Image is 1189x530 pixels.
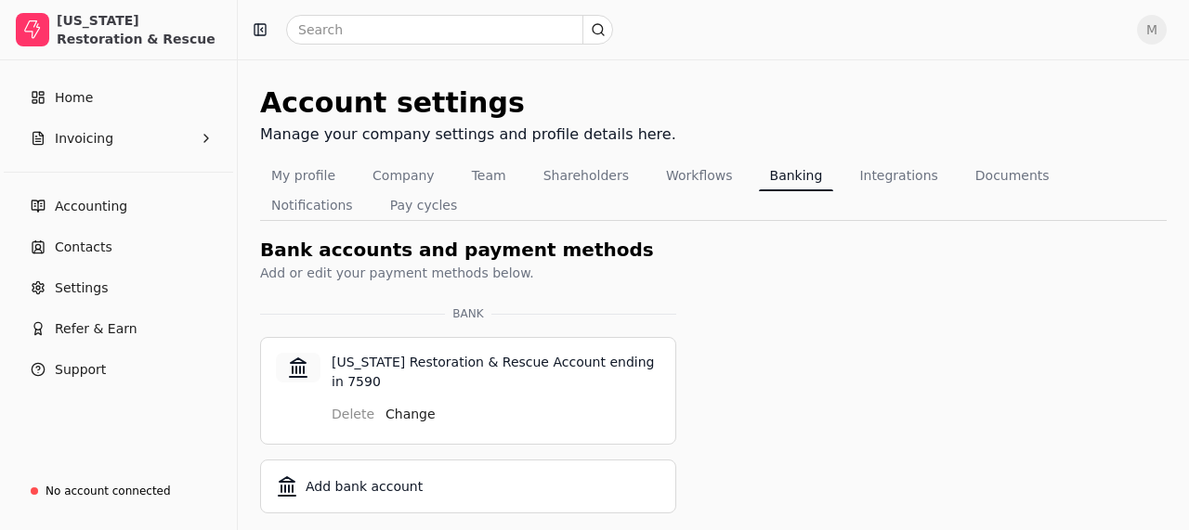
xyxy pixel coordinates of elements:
[260,264,676,283] div: Add or edit your payment methods below.
[7,269,229,306] a: Settings
[452,305,483,322] span: BANK
[55,129,113,149] span: Invoicing
[55,197,127,216] span: Accounting
[260,236,676,264] div: Bank accounts and payment methods
[57,11,221,48] div: [US_STATE] Restoration & Rescue
[964,161,1061,190] button: Documents
[1137,15,1167,45] button: M
[7,228,229,265] a: Contacts
[260,190,364,220] button: Notifications
[759,161,834,190] button: Banking
[361,161,446,190] button: Company
[260,161,346,190] button: My profile
[55,360,106,380] span: Support
[55,319,137,339] span: Refer & Earn
[532,161,640,190] button: Shareholders
[306,477,423,497] div: Add bank account
[260,161,1167,221] nav: Tabs
[848,161,948,190] button: Integrations
[46,483,171,499] div: No account connected
[7,187,229,225] a: Accounting
[332,353,660,392] p: [US_STATE] Restoration & Rescue Account ending in 7590
[260,123,676,146] div: Manage your company settings and profile details here.
[461,161,517,190] button: Team
[7,351,229,388] button: Support
[7,120,229,157] button: Invoicing
[379,190,469,220] button: Pay cycles
[286,15,613,45] input: Search
[7,474,229,508] a: No account connected
[1126,467,1170,511] iframe: Intercom live chat
[655,161,744,190] button: Workflows
[55,238,112,257] span: Contacts
[7,310,229,347] button: Refer & Earn
[7,79,229,116] a: Home
[385,399,436,429] button: Change
[55,278,108,298] span: Settings
[260,459,676,513] button: Add bank account
[260,82,676,123] div: Account settings
[55,88,93,108] span: Home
